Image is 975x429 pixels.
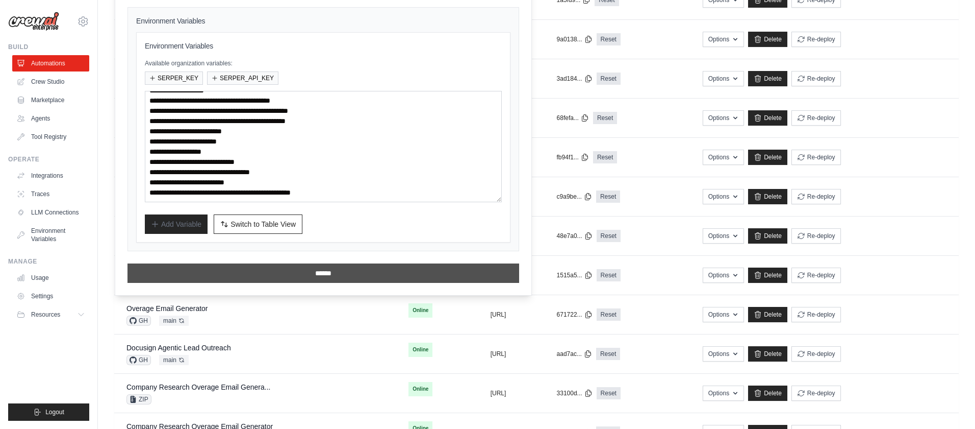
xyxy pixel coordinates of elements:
a: Reset [593,151,617,163]
span: main [159,316,189,326]
button: Options [703,307,744,322]
button: Re-deploy [791,71,841,86]
button: SERPER_KEY [145,71,203,85]
a: Reset [597,308,621,321]
a: Settings [12,288,89,304]
button: Options [703,268,744,283]
a: Crew Studio [12,74,89,90]
button: Options [703,189,744,204]
a: Delete [748,346,787,362]
button: Switch to Table View [214,214,302,234]
button: Options [703,346,744,362]
a: Delete [748,32,787,47]
button: Options [703,32,744,47]
span: GH [126,316,151,326]
button: Re-deploy [791,386,841,401]
a: Delete [748,189,787,204]
a: Company Research Overage Email Genera... [126,383,270,391]
button: 48e7a0... [557,232,593,240]
p: Available organization variables: [145,59,502,67]
button: Re-deploy [791,268,841,283]
div: Operate [8,155,89,163]
a: Reset [596,190,620,203]
button: Re-deploy [791,150,841,165]
a: Reset [597,230,621,242]
span: main [159,355,189,365]
img: Logo [8,12,59,31]
h3: Environment Variables [145,41,502,51]
a: Delete [748,71,787,86]
div: Manage [8,257,89,266]
button: Re-deploy [791,346,841,362]
a: Environment Variables [12,223,89,247]
a: Reset [597,73,621,85]
button: 9a0138... [557,35,593,43]
button: fb94f1... [557,153,589,161]
button: 33100d... [557,389,593,397]
a: Overage Email Generator [126,304,208,313]
a: Reset [597,387,621,399]
button: Re-deploy [791,110,841,126]
button: Options [703,71,744,86]
button: Re-deploy [791,32,841,47]
a: Delete [748,268,787,283]
span: GH [126,355,151,365]
button: Add Variable [145,214,208,234]
a: Reset [597,269,621,281]
button: c9a9be... [557,193,592,201]
button: Options [703,150,744,165]
a: Docusign Agentic Lead Outreach [126,344,231,352]
a: Traces [12,186,89,202]
a: Reset [593,112,617,124]
a: Integrations [12,168,89,184]
span: Online [408,382,432,396]
button: Options [703,228,744,244]
span: Resources [31,311,60,319]
span: ZIP [126,394,151,404]
button: Resources [12,306,89,323]
a: Reset [597,33,621,45]
a: Delete [748,150,787,165]
a: Delete [748,228,787,244]
span: Online [408,343,432,357]
a: Marketplace [12,92,89,108]
button: 671722... [557,311,593,319]
a: LLM Connections [12,204,89,221]
a: Delete [748,110,787,126]
span: Online [408,303,432,318]
a: Delete [748,307,787,322]
button: 68fefa... [557,114,589,122]
button: Re-deploy [791,228,841,244]
a: Delete [748,386,787,401]
span: Switch to Table View [230,219,296,229]
button: Re-deploy [791,307,841,322]
button: 3ad184... [557,75,593,83]
button: aad7ac... [557,350,592,358]
h4: Environment Variables [136,16,510,26]
a: Agents [12,110,89,127]
button: SERPER_API_KEY [207,71,278,85]
a: Automations [12,55,89,71]
span: Logout [45,408,64,416]
a: Reset [596,348,620,360]
a: Tool Registry [12,129,89,145]
button: 1515a5... [557,271,593,279]
button: Options [703,110,744,126]
div: Build [8,43,89,51]
button: Logout [8,403,89,421]
button: Re-deploy [791,189,841,204]
a: Usage [12,270,89,286]
button: Options [703,386,744,401]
